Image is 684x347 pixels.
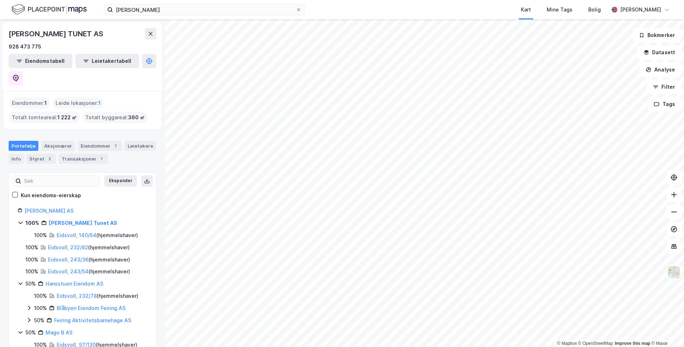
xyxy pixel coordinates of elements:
[44,99,47,107] span: 1
[9,154,24,164] div: Info
[25,328,36,337] div: 50%
[57,293,97,299] a: Eidsvoll, 232/78
[21,191,81,200] div: Kun eiendoms-eierskap
[48,267,130,276] div: ( hjemmelshaver )
[9,141,38,151] div: Portefølje
[46,329,72,336] a: Mago B AS
[48,243,130,252] div: ( hjemmelshaver )
[637,45,681,60] button: Datasett
[57,292,138,300] div: ( hjemmelshaver )
[648,313,684,347] iframe: Chat Widget
[57,232,96,238] a: Eidsvoll, 140/64
[648,313,684,347] div: Kontrollprogram for chat
[46,155,53,162] div: 2
[25,243,38,252] div: 100%
[648,97,681,111] button: Tags
[557,341,577,346] a: Mapbox
[9,54,72,68] button: Eiendomstabell
[25,255,38,264] div: 100%
[48,244,88,250] a: Eidsvoll, 232/82
[578,341,613,346] a: OpenStreetMap
[34,292,47,300] div: 100%
[48,268,89,274] a: Eidsvoll, 243/54
[98,99,101,107] span: 1
[9,112,80,123] div: Totalt tomteareal :
[588,5,601,14] div: Bolig
[41,141,75,151] div: Aksjonærer
[112,142,119,149] div: 1
[633,28,681,42] button: Bokmerker
[57,305,125,311] a: Blåbyen Eiendom Feiring AS
[128,113,145,122] span: 360 ㎡
[647,80,681,94] button: Filter
[27,154,56,164] div: Styret
[615,341,650,346] a: Improve this map
[54,317,131,323] a: Feiring Aktivitetsbarnehage AS
[9,97,50,109] div: Eiendommer :
[48,256,89,263] a: Eidsvoll, 243/36
[9,42,41,51] div: 928 473 775
[49,220,117,226] a: [PERSON_NAME] Tunet AS
[521,5,531,14] div: Kart
[547,5,573,14] div: Mine Tags
[21,176,100,186] input: Søk
[34,231,47,240] div: 100%
[25,267,38,276] div: 100%
[78,141,122,151] div: Eiendommer
[640,63,681,77] button: Analyse
[53,97,104,109] div: Leide lokasjoner :
[34,316,44,325] div: 50%
[104,175,137,187] button: Ekspander
[11,3,87,16] img: logo.f888ab2527a4732fd821a326f86c7f29.svg
[59,154,108,164] div: Transaksjoner
[25,219,39,227] div: 100%
[620,5,661,14] div: [PERSON_NAME]
[48,255,130,264] div: ( hjemmelshaver )
[9,28,105,40] div: [PERSON_NAME] TUNET AS
[25,279,36,288] div: 50%
[98,155,105,162] div: 1
[75,54,139,68] button: Leietakertabell
[113,4,296,15] input: Søk på adresse, matrikkel, gårdeiere, leietakere eller personer
[125,141,156,151] div: Leietakere
[667,265,681,279] img: Z
[34,304,47,313] div: 100%
[24,208,73,214] a: [PERSON_NAME] AS
[57,231,138,240] div: ( hjemmelshaver )
[46,281,103,287] a: Hansstuen Eiendom AS
[82,112,148,123] div: Totalt byggareal :
[57,113,77,122] span: 1 222 ㎡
